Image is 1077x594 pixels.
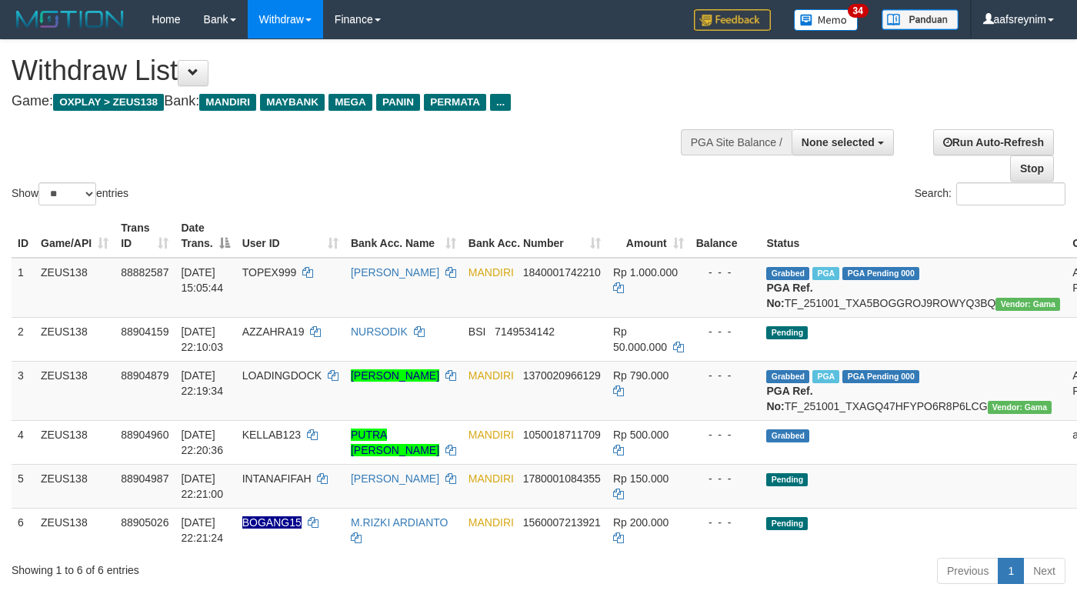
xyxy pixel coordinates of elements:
a: Next [1023,558,1065,584]
span: MANDIRI [468,516,514,529]
th: Date Trans.: activate to sort column descending [175,214,235,258]
a: PUTRA [PERSON_NAME] [351,429,439,456]
th: User ID: activate to sort column ascending [236,214,345,258]
span: [DATE] 22:10:03 [181,325,223,353]
span: MEGA [328,94,372,111]
button: None selected [792,129,894,155]
span: Copy 7149534142 to clipboard [495,325,555,338]
td: ZEUS138 [35,420,115,464]
span: MANDIRI [468,472,514,485]
span: MANDIRI [468,429,514,441]
a: 1 [998,558,1024,584]
div: PGA Site Balance / [681,129,792,155]
span: MANDIRI [468,266,514,279]
img: Feedback.jpg [694,9,771,31]
span: MANDIRI [199,94,256,111]
span: PGA Pending [842,370,919,383]
span: INTANAFIFAH [242,472,312,485]
span: [DATE] 22:21:00 [181,472,223,500]
span: OXPLAY > ZEUS138 [53,94,164,111]
label: Show entries [12,182,128,205]
span: Grabbed [766,267,809,280]
span: Marked by aafnoeunsreypich [812,267,839,280]
b: PGA Ref. No: [766,385,812,412]
th: Status [760,214,1066,258]
b: PGA Ref. No: [766,282,812,309]
a: Previous [937,558,999,584]
span: [DATE] 15:05:44 [181,266,223,294]
th: Bank Acc. Number: activate to sort column ascending [462,214,607,258]
td: ZEUS138 [35,258,115,318]
td: ZEUS138 [35,464,115,508]
a: Run Auto-Refresh [933,129,1054,155]
span: BSI [468,325,486,338]
td: ZEUS138 [35,361,115,420]
img: MOTION_logo.png [12,8,128,31]
div: - - - [696,427,755,442]
td: TF_251001_TXAGQ47HFYPO6R8P6LCG [760,361,1066,420]
h4: Game: Bank: [12,94,702,109]
span: 88904987 [121,472,168,485]
td: 5 [12,464,35,508]
span: Rp 790.000 [613,369,669,382]
span: Rp 150.000 [613,472,669,485]
span: [DATE] 22:19:34 [181,369,223,397]
td: 4 [12,420,35,464]
span: PGA Pending [842,267,919,280]
div: Showing 1 to 6 of 6 entries [12,556,437,578]
span: None selected [802,136,875,148]
span: Marked by aaftanly [812,370,839,383]
span: Pending [766,517,808,530]
input: Search: [956,182,1065,205]
span: 88904159 [121,325,168,338]
h1: Withdraw List [12,55,702,86]
a: M.RIZKI ARDIANTO [351,516,448,529]
div: - - - [696,324,755,339]
span: Pending [766,473,808,486]
span: Copy 1370020966129 to clipboard [523,369,601,382]
label: Search: [915,182,1065,205]
a: NURSODIK [351,325,408,338]
a: [PERSON_NAME] [351,369,439,382]
a: [PERSON_NAME] [351,472,439,485]
span: KELLAB123 [242,429,301,441]
span: Vendor URL: https://trx31.1velocity.biz [988,401,1052,414]
span: MANDIRI [468,369,514,382]
span: LOADINGDOCK [242,369,322,382]
span: Rp 500.000 [613,429,669,441]
th: Trans ID: activate to sort column ascending [115,214,175,258]
td: ZEUS138 [35,508,115,552]
div: - - - [696,471,755,486]
span: ... [490,94,511,111]
span: Grabbed [766,429,809,442]
span: Nama rekening ada tanda titik/strip, harap diedit [242,516,302,529]
th: Balance [690,214,761,258]
a: Stop [1010,155,1054,182]
span: Vendor URL: https://trx31.1velocity.biz [995,298,1060,311]
span: 88904879 [121,369,168,382]
span: Rp 200.000 [613,516,669,529]
td: 3 [12,361,35,420]
span: MAYBANK [260,94,325,111]
span: Grabbed [766,370,809,383]
th: Game/API: activate to sort column ascending [35,214,115,258]
td: 2 [12,317,35,361]
span: Copy 1780001084355 to clipboard [523,472,601,485]
span: [DATE] 22:20:36 [181,429,223,456]
td: 1 [12,258,35,318]
span: AZZAHRA19 [242,325,305,338]
td: TF_251001_TXA5BOGGROJ9ROWYQ3BQ [760,258,1066,318]
div: - - - [696,368,755,383]
span: 88904960 [121,429,168,441]
img: Button%20Memo.svg [794,9,859,31]
div: - - - [696,515,755,530]
td: ZEUS138 [35,317,115,361]
th: Amount: activate to sort column ascending [607,214,690,258]
span: Rp 50.000.000 [613,325,667,353]
select: Showentries [38,182,96,205]
span: 88905026 [121,516,168,529]
th: ID [12,214,35,258]
a: [PERSON_NAME] [351,266,439,279]
span: Pending [766,326,808,339]
span: TOPEX999 [242,266,297,279]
